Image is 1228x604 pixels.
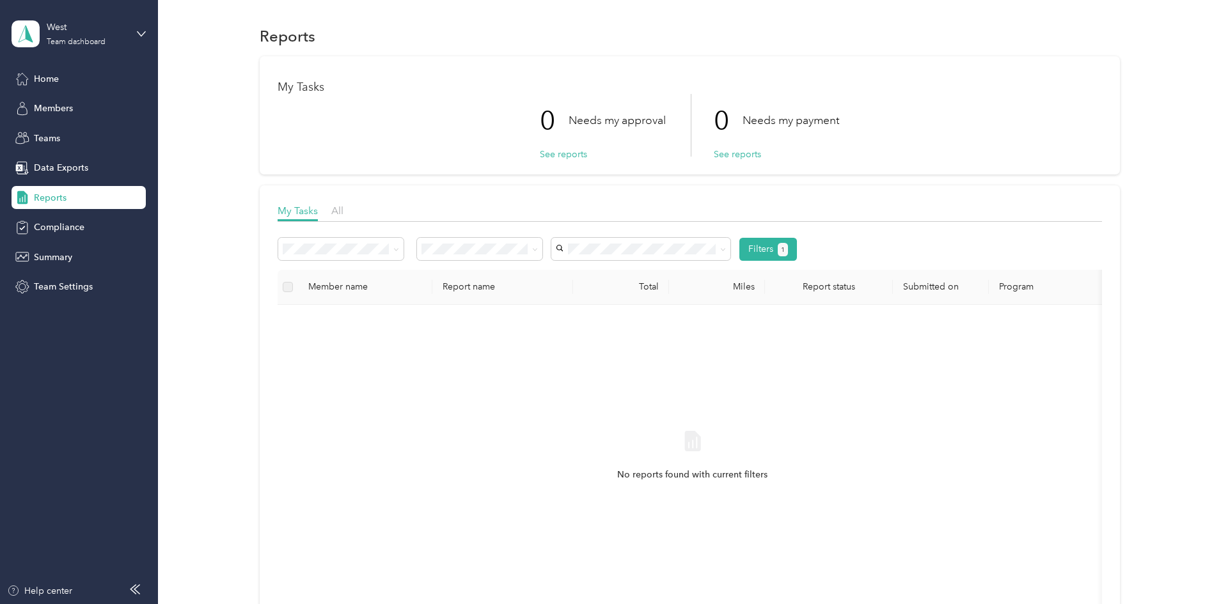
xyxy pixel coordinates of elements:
span: My Tasks [278,205,318,217]
span: Compliance [34,221,84,234]
th: Report name [432,270,573,305]
button: Filters1 [739,238,798,261]
h1: Reports [260,29,315,43]
th: Program [989,270,1149,305]
iframe: Everlance-gr Chat Button Frame [1156,532,1228,604]
span: Report status [775,281,883,292]
p: 0 [714,94,743,148]
button: See reports [540,148,587,161]
span: Data Exports [34,161,88,174]
span: Reports [34,191,67,205]
div: West [47,20,127,34]
div: Team dashboard [47,38,106,46]
p: Needs my payment [743,112,839,128]
span: All [331,205,343,217]
span: Teams [34,132,60,145]
div: Miles [679,281,755,292]
p: Needs my approval [569,112,666,128]
div: Total [583,281,659,292]
button: 1 [778,243,789,256]
p: 0 [540,94,569,148]
span: Team Settings [34,280,93,293]
span: Home [34,72,59,86]
button: See reports [714,148,761,161]
h1: My Tasks [278,81,1102,94]
span: No reports found with current filters [617,468,767,482]
span: Summary [34,251,72,264]
div: Member name [308,281,422,292]
th: Member name [298,270,432,305]
button: Help center [7,584,72,598]
span: 1 [781,244,785,256]
span: Members [34,102,73,115]
th: Submitted on [893,270,989,305]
